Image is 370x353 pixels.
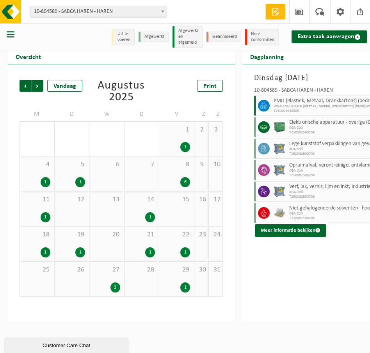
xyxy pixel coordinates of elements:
span: 31 [213,266,219,274]
div: 1 [41,177,50,187]
td: D [55,107,90,121]
td: Z [194,107,208,121]
li: Afgewerkt [139,32,169,42]
button: Meer informatie bekijken [255,224,326,237]
span: 9 [198,160,204,169]
span: 17 [213,195,219,204]
span: 22 [163,231,190,239]
span: 10 [213,160,219,169]
img: PB-AP-0800-MET-02-01 [274,186,285,197]
div: 1 [41,247,50,257]
img: LP-PA-00000-WDN-11 [274,207,285,219]
span: 19 [59,231,85,239]
li: Geannuleerd [206,32,241,42]
div: 1 [180,142,190,152]
div: 1 [180,247,190,257]
span: 20 [93,231,120,239]
span: 15 [163,195,190,204]
span: 6 [93,160,120,169]
span: Print [203,83,217,89]
div: 1 [41,212,50,222]
span: 5 [59,160,85,169]
img: PB-HB-1400-HPE-GN-01 [274,121,285,133]
td: M [20,107,55,121]
span: 11 [24,195,50,204]
a: Print [197,80,223,92]
div: 1 [75,247,85,257]
span: Vorige [20,80,31,92]
span: 10-804589 - SABCA HAREN - HAREN [31,6,167,17]
div: 6 [180,177,190,187]
li: Non-conformiteit [245,29,279,45]
li: Uit te voeren [112,29,135,45]
span: 21 [128,231,155,239]
span: 14 [128,195,155,204]
div: 1 [180,282,190,293]
span: 23 [198,231,204,239]
div: 1 [75,177,85,187]
span: 8 [163,160,190,169]
span: 24 [213,231,219,239]
span: 13 [93,195,120,204]
img: PB-AP-0800-MET-02-01 [274,143,285,154]
span: 10-804589 - SABCA HAREN - HAREN [30,6,167,18]
span: 29 [163,266,190,274]
li: Afgewerkt en afgemeld [173,26,203,48]
span: 16 [198,195,204,204]
td: W [89,107,125,121]
h2: Overzicht [8,49,49,64]
img: PB-AP-0800-MET-02-01 [274,164,285,176]
span: 25 [24,266,50,274]
span: 30 [198,266,204,274]
div: 3 [110,282,120,293]
span: Volgende [32,80,43,92]
span: 1 [163,126,190,134]
iframe: chat widget [4,336,130,353]
span: 3 [213,126,219,134]
span: 28 [128,266,155,274]
a: Extra taak aanvragen [292,30,367,43]
td: Z [209,107,223,121]
span: 26 [59,266,85,274]
span: 27 [93,266,120,274]
span: 4 [24,160,50,169]
span: 18 [24,231,50,239]
td: D [125,107,160,121]
div: 1 [145,247,155,257]
div: Vandaag [47,80,82,92]
td: V [159,107,194,121]
div: Augustus 2025 [88,80,155,103]
h2: Dagplanning [242,49,292,64]
span: 7 [128,160,155,169]
span: 2 [198,126,204,134]
span: 12 [59,195,85,204]
div: 1 [145,212,155,222]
